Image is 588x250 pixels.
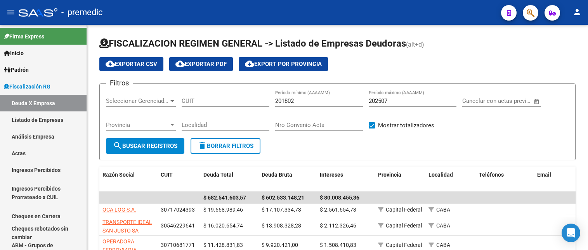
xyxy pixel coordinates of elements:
[572,7,582,17] mat-icon: person
[262,194,304,201] span: $ 602.533.148,21
[113,142,177,149] span: Buscar Registros
[4,66,29,74] span: Padrón
[562,224,580,242] div: Open Intercom Messenger
[537,172,551,178] span: Email
[198,142,253,149] span: Borrar Filtros
[425,167,476,192] datatable-header-cell: Localidad
[479,172,504,178] span: Teléfonos
[258,167,317,192] datatable-header-cell: Deuda Bruta
[436,207,450,213] span: CABA
[262,242,298,248] span: $ 9.920.421,00
[203,222,243,229] span: $ 16.020.654,74
[99,57,163,71] button: Exportar CSV
[378,172,401,178] span: Provincia
[106,138,184,154] button: Buscar Registros
[317,167,375,192] datatable-header-cell: Intereses
[106,97,169,104] span: Seleccionar Gerenciador
[378,121,434,130] span: Mostrar totalizadores
[99,38,406,49] span: FISCALIZACION REGIMEN GENERAL -> Listado de Empresas Deudoras
[320,194,359,201] span: $ 80.008.455,36
[262,207,301,213] span: $ 17.107.334,73
[320,222,356,229] span: $ 2.112.326,46
[169,57,233,71] button: Exportar PDF
[175,59,185,68] mat-icon: cloud_download
[191,138,260,154] button: Borrar Filtros
[320,172,343,178] span: Intereses
[476,167,534,192] datatable-header-cell: Teléfonos
[161,242,195,248] span: 30710681771
[106,61,157,68] span: Exportar CSV
[239,57,328,71] button: Export por Provincia
[428,172,453,178] span: Localidad
[386,207,422,213] span: Capital Federal
[320,242,356,248] span: $ 1.508.410,83
[262,222,301,229] span: $ 13.908.328,28
[375,167,425,192] datatable-header-cell: Provincia
[161,172,173,178] span: CUIT
[245,61,322,68] span: Export por Provincia
[161,222,195,229] span: 30546229641
[6,7,16,17] mat-icon: menu
[106,59,115,68] mat-icon: cloud_download
[198,141,207,150] mat-icon: delete
[161,207,195,213] span: 30717024393
[320,207,356,213] span: $ 2.561.654,73
[436,222,450,229] span: CABA
[386,242,422,248] span: Capital Federal
[406,41,424,48] span: (alt+d)
[4,32,44,41] span: Firma Express
[245,59,254,68] mat-icon: cloud_download
[4,82,50,91] span: Fiscalización RG
[203,194,246,201] span: $ 682.541.603,57
[262,172,292,178] span: Deuda Bruta
[203,207,243,213] span: $ 19.668.989,46
[102,172,135,178] span: Razón Social
[102,219,152,234] span: TRANSPORTE IDEAL SAN JUSTO SA
[203,172,233,178] span: Deuda Total
[203,242,243,248] span: $ 11.428.831,83
[4,49,24,57] span: Inicio
[200,167,258,192] datatable-header-cell: Deuda Total
[386,222,422,229] span: Capital Federal
[106,122,169,128] span: Provincia
[158,167,200,192] datatable-header-cell: CUIT
[99,167,158,192] datatable-header-cell: Razón Social
[175,61,227,68] span: Exportar PDF
[532,97,541,106] button: Open calendar
[102,207,136,213] span: OCA LOG S.A.
[61,4,103,21] span: - premedic
[113,141,122,150] mat-icon: search
[436,242,450,248] span: CABA
[106,78,133,89] h3: Filtros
